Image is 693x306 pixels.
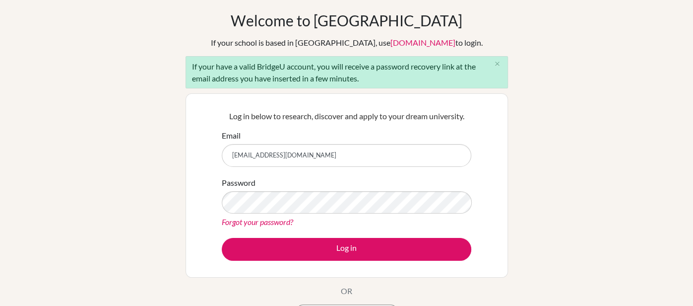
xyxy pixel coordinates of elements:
i: close [494,60,501,68]
div: If your school is based in [GEOGRAPHIC_DATA], use to login. [211,37,483,49]
label: Email [222,130,241,142]
h1: Welcome to [GEOGRAPHIC_DATA] [231,11,462,29]
p: OR [341,285,352,297]
a: [DOMAIN_NAME] [390,38,455,47]
button: Close [488,57,507,72]
button: Log in [222,238,471,261]
div: If your have a valid BridgeU account, you will receive a password recovery link at the email addr... [186,56,508,88]
a: Forgot your password? [222,217,293,227]
label: Password [222,177,255,189]
p: Log in below to research, discover and apply to your dream university. [222,110,471,122]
